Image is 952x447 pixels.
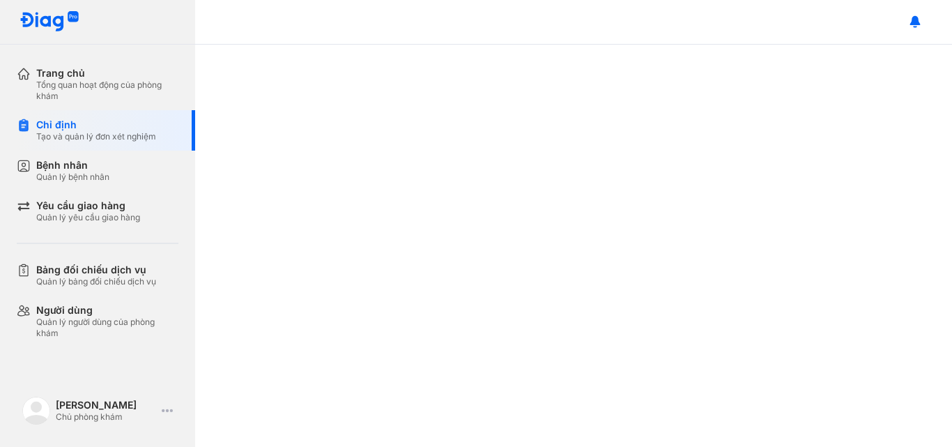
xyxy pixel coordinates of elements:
div: Bệnh nhân [36,159,109,172]
div: Yêu cầu giao hàng [36,199,140,212]
div: Quản lý yêu cầu giao hàng [36,212,140,223]
div: Tạo và quản lý đơn xét nghiệm [36,131,156,142]
div: Trang chủ [36,67,178,79]
div: [PERSON_NAME] [56,399,156,411]
div: Bảng đối chiếu dịch vụ [36,264,156,276]
div: Chỉ định [36,119,156,131]
div: Tổng quan hoạt động của phòng khám [36,79,178,102]
div: Quản lý bảng đối chiếu dịch vụ [36,276,156,287]
div: Người dùng [36,304,178,317]
div: Quản lý bệnh nhân [36,172,109,183]
img: logo [22,397,50,425]
div: Quản lý người dùng của phòng khám [36,317,178,339]
div: Chủ phòng khám [56,411,156,423]
img: logo [20,11,79,33]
